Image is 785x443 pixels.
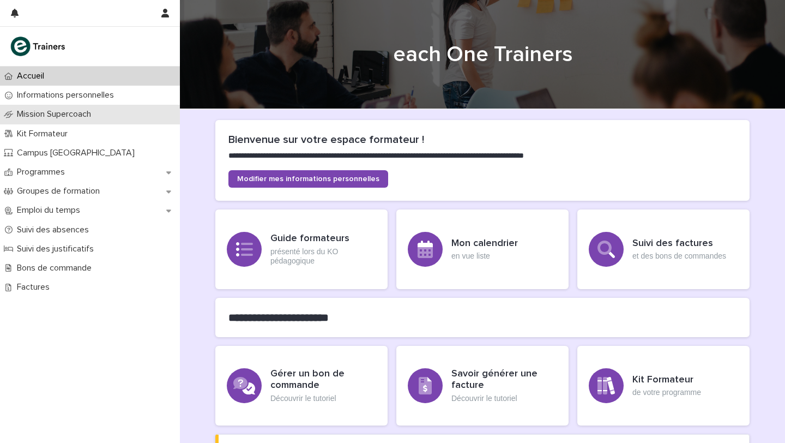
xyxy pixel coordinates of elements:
[396,209,569,289] a: Mon calendrieren vue liste
[270,368,376,392] h3: Gérer un bon de commande
[237,175,379,183] span: Modifier mes informations personnelles
[270,394,376,403] p: Découvrir le tutoriel
[13,205,89,215] p: Emploi du temps
[13,167,74,177] p: Programmes
[13,109,100,119] p: Mission Supercoach
[451,394,557,403] p: Découvrir le tutoriel
[9,35,69,57] img: K0CqGN7SDeD6s4JG8KQk
[13,263,100,273] p: Bons de commande
[632,238,726,250] h3: Suivi des factures
[215,209,388,289] a: Guide formateursprésenté lors du KO pédagogique
[632,374,701,386] h3: Kit Formateur
[451,252,518,261] p: en vue liste
[577,209,750,289] a: Suivi des factureset des bons de commandes
[13,282,58,292] p: Factures
[577,346,750,426] a: Kit Formateurde votre programme
[13,148,143,158] p: Campus [GEOGRAPHIC_DATA]
[396,346,569,426] a: Savoir générer une factureDécouvrir le tutoriel
[228,170,388,188] a: Modifier mes informations personnelles
[451,238,518,250] h3: Mon calendrier
[228,133,736,146] h2: Bienvenue sur votre espace formateur !
[451,368,557,392] h3: Savoir générer une facture
[632,388,701,397] p: de votre programme
[13,225,98,235] p: Suivi des absences
[270,247,376,266] p: présenté lors du KO pédagogique
[13,90,123,100] p: Informations personnelles
[13,186,108,196] p: Groupes de formation
[215,41,750,68] h1: each One Trainers
[13,129,76,139] p: Kit Formateur
[270,233,376,245] h3: Guide formateurs
[632,252,726,261] p: et des bons de commandes
[13,244,102,254] p: Suivi des justificatifs
[13,71,53,81] p: Accueil
[215,346,388,426] a: Gérer un bon de commandeDécouvrir le tutoriel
